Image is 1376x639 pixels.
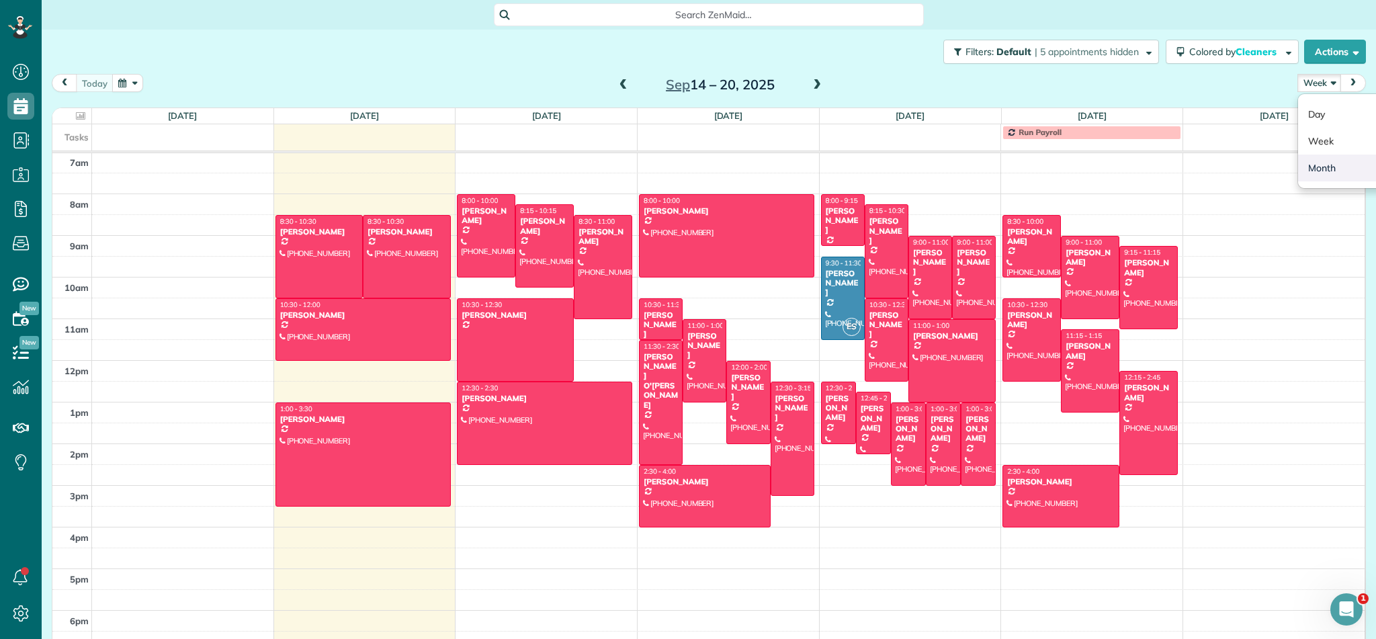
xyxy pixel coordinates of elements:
[350,110,379,121] a: [DATE]
[666,76,690,93] span: Sep
[730,373,766,402] div: [PERSON_NAME]
[895,415,922,443] div: [PERSON_NAME]
[869,206,906,215] span: 8:15 - 10:30
[64,282,89,293] span: 10am
[869,300,910,309] span: 10:30 - 12:30
[1189,46,1281,58] span: Colored by
[1065,248,1115,267] div: [PERSON_NAME]
[1340,74,1366,92] button: next
[1019,127,1062,137] span: Run Payroll
[644,300,684,309] span: 10:30 - 11:30
[19,302,39,315] span: New
[775,384,812,392] span: 12:30 - 3:15
[462,196,498,205] span: 8:00 - 10:00
[1066,238,1102,247] span: 9:00 - 11:00
[168,110,197,121] a: [DATE]
[520,206,556,215] span: 8:15 - 10:15
[687,331,722,360] div: [PERSON_NAME]
[913,321,949,330] span: 11:00 - 1:00
[70,615,89,626] span: 6pm
[532,110,561,121] a: [DATE]
[1007,217,1043,226] span: 8:30 - 10:00
[644,196,680,205] span: 8:00 - 10:00
[869,216,904,245] div: [PERSON_NAME]
[643,206,810,216] div: [PERSON_NAME]
[70,532,89,543] span: 4pm
[1006,227,1057,247] div: [PERSON_NAME]
[64,366,89,376] span: 12pm
[1304,40,1366,64] button: Actions
[1007,300,1047,309] span: 10:30 - 12:30
[70,199,89,210] span: 8am
[996,46,1032,58] span: Default
[70,449,89,460] span: 2pm
[280,217,316,226] span: 8:30 - 10:30
[1065,341,1115,361] div: [PERSON_NAME]
[825,206,861,235] div: [PERSON_NAME]
[64,324,89,335] span: 11am
[1078,110,1107,121] a: [DATE]
[461,394,628,403] div: [PERSON_NAME]
[280,300,320,309] span: 10:30 - 12:00
[461,310,570,320] div: [PERSON_NAME]
[965,404,998,413] span: 1:00 - 3:00
[644,467,676,476] span: 2:30 - 4:00
[280,404,312,413] span: 1:00 - 3:30
[965,46,994,58] span: Filters:
[578,227,628,247] div: [PERSON_NAME]
[1124,248,1160,257] span: 9:15 - 11:15
[912,331,992,341] div: [PERSON_NAME]
[1007,467,1039,476] span: 2:30 - 4:00
[869,310,904,339] div: [PERSON_NAME]
[714,110,743,121] a: [DATE]
[279,415,447,424] div: [PERSON_NAME]
[643,310,679,339] div: [PERSON_NAME]
[279,227,359,237] div: [PERSON_NAME]
[825,269,861,298] div: [PERSON_NAME]
[896,110,924,121] a: [DATE]
[1124,373,1160,382] span: 12:15 - 2:45
[19,336,39,349] span: New
[731,363,767,372] span: 12:00 - 2:00
[913,238,949,247] span: 9:00 - 11:00
[1166,40,1299,64] button: Colored byCleaners
[896,404,928,413] span: 1:00 - 3:00
[1358,593,1369,604] span: 1
[687,321,724,330] span: 11:00 - 1:00
[1123,383,1174,402] div: [PERSON_NAME]
[1006,310,1057,330] div: [PERSON_NAME]
[462,384,498,392] span: 12:30 - 2:30
[1236,46,1279,58] span: Cleaners
[861,394,897,402] span: 12:45 - 2:15
[279,310,447,320] div: [PERSON_NAME]
[965,415,992,443] div: [PERSON_NAME]
[70,574,89,585] span: 5pm
[1035,46,1139,58] span: | 5 appointments hidden
[643,352,679,410] div: [PERSON_NAME] O'[PERSON_NAME]
[775,394,810,423] div: [PERSON_NAME]
[70,491,89,501] span: 3pm
[643,477,767,486] div: [PERSON_NAME]
[1006,477,1115,486] div: [PERSON_NAME]
[368,217,404,226] span: 8:30 - 10:30
[956,248,992,277] div: [PERSON_NAME]
[826,259,862,267] span: 9:30 - 11:30
[957,238,993,247] span: 9:00 - 11:00
[578,217,615,226] span: 8:30 - 11:00
[636,77,804,92] h2: 14 – 20, 2025
[1297,74,1342,92] button: Week
[1330,593,1363,626] iframe: Intercom live chat
[930,415,957,443] div: [PERSON_NAME]
[52,74,77,92] button: prev
[1123,258,1174,278] div: [PERSON_NAME]
[825,394,852,423] div: [PERSON_NAME]
[70,157,89,168] span: 7am
[70,407,89,418] span: 1pm
[943,40,1159,64] button: Filters: Default | 5 appointments hidden
[860,404,887,433] div: [PERSON_NAME]
[462,300,502,309] span: 10:30 - 12:30
[367,227,446,237] div: [PERSON_NAME]
[843,318,861,336] span: ES
[826,384,862,392] span: 12:30 - 2:00
[1260,110,1289,121] a: [DATE]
